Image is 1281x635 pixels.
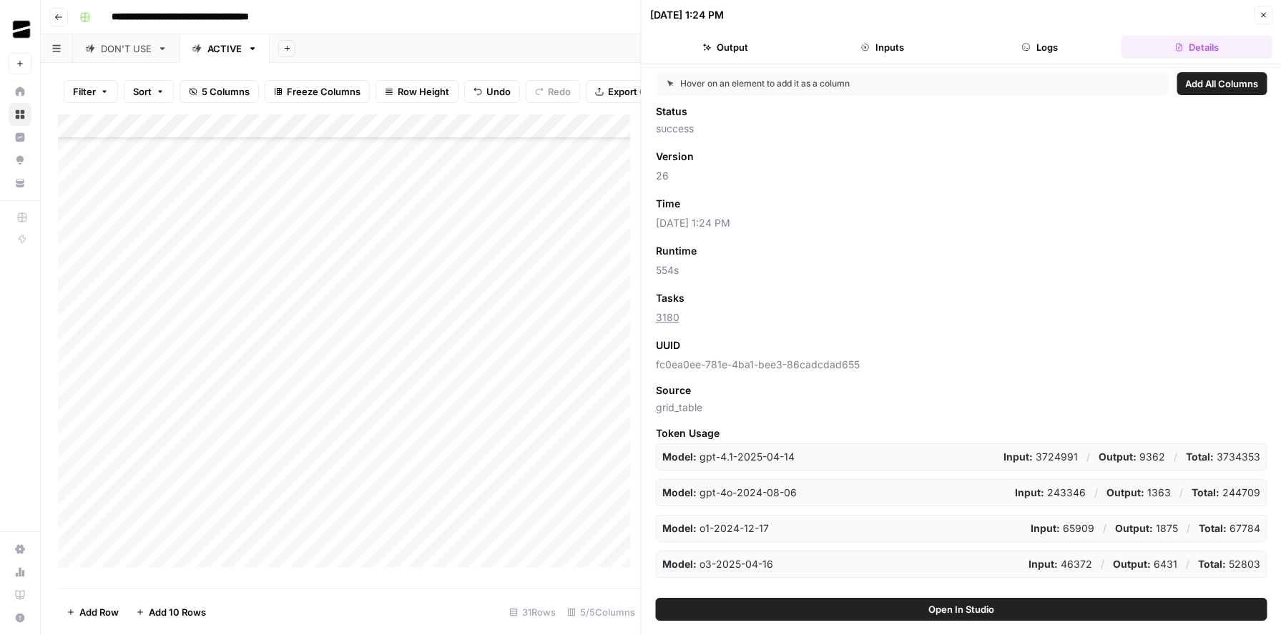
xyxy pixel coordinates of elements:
span: Time [656,197,680,211]
a: Opportunities [9,149,31,172]
div: ACTIVE [207,41,242,56]
p: / [1103,521,1106,536]
p: 1875 [1115,521,1178,536]
span: [DATE] 1:24 PM [656,216,1267,230]
strong: Total: [1198,558,1226,570]
p: o3-2025-04-16 [662,557,773,571]
button: Help + Support [9,606,31,629]
button: Freeze Columns [265,80,370,103]
strong: Output: [1106,486,1144,498]
span: success [656,122,1267,136]
a: 3180 [656,311,679,323]
p: 243346 [1015,486,1086,500]
button: Undo [464,80,520,103]
img: OGM Logo [9,16,34,42]
span: UUID [656,338,680,353]
button: 5 Columns [180,80,259,103]
strong: Model: [662,522,697,534]
a: Learning Hub [9,584,31,606]
strong: Model: [662,451,697,463]
p: 3734353 [1186,450,1260,464]
p: gpt-4o-2024-08-06 [662,486,797,500]
span: 26 [656,169,1267,183]
p: / [1174,450,1177,464]
a: ACTIVE [180,34,270,63]
div: DON'T USE [101,41,152,56]
button: Inputs [807,36,958,59]
span: Runtime [656,244,697,258]
p: 65909 [1031,521,1094,536]
a: Home [9,80,31,103]
span: Sort [133,84,152,99]
p: / [1101,557,1104,571]
button: Filter [64,80,118,103]
button: Details [1121,36,1272,59]
button: Output [650,36,802,59]
span: grid_table [656,400,1267,415]
span: Add 10 Rows [149,605,206,619]
a: Browse [9,103,31,126]
a: Settings [9,538,31,561]
strong: Output: [1115,522,1153,534]
p: 67784 [1199,521,1260,536]
a: DON'T USE [73,34,180,63]
span: 554s [656,263,1267,277]
strong: Total: [1199,522,1227,534]
span: Undo [486,84,511,99]
p: o1-2024-12-17 [662,521,769,536]
p: / [1094,486,1098,500]
strong: Total: [1192,486,1219,498]
p: / [1179,486,1183,500]
div: 5/5 Columns [561,601,641,624]
p: 9362 [1099,450,1165,464]
a: Usage [9,561,31,584]
strong: Input: [1015,486,1044,498]
strong: Output: [1099,451,1137,463]
strong: Output: [1113,558,1151,570]
p: 46372 [1029,557,1092,571]
button: Add Row [58,601,127,624]
span: fc0ea0ee-781e-4ba1-bee3-86cadcdad655 [656,358,1267,372]
strong: Total: [1186,451,1214,463]
span: Add All Columns [1185,77,1258,91]
strong: Model: [662,486,697,498]
strong: Input: [1029,558,1058,570]
p: / [1187,521,1190,536]
p: 3724991 [1003,450,1078,464]
a: Your Data [9,172,31,195]
div: 31 Rows [504,601,561,624]
p: gpt-4.1-2025-04-14 [662,450,795,464]
span: Redo [548,84,571,99]
span: Filter [73,84,96,99]
p: 244709 [1192,486,1260,500]
span: 5 Columns [202,84,250,99]
div: [DATE] 1:24 PM [650,8,724,22]
p: 52803 [1198,557,1260,571]
p: 1363 [1106,486,1171,500]
button: Open In Studio [656,598,1267,621]
span: Source [656,383,691,398]
p: 6431 [1113,557,1177,571]
strong: Input: [1031,522,1060,534]
span: Tasks [656,291,684,305]
button: Add All Columns [1177,72,1267,95]
a: Insights [9,126,31,149]
span: Row Height [398,84,449,99]
span: Token Usage [656,426,1267,440]
button: Workspace: OGM [9,11,31,47]
button: Redo [526,80,580,103]
span: Status [656,104,687,119]
strong: Model: [662,558,697,570]
span: Freeze Columns [287,84,360,99]
span: Add Row [79,605,119,619]
button: Logs [964,36,1116,59]
p: / [1086,450,1090,464]
span: Version [656,149,694,164]
button: Export CSV [586,80,668,103]
span: Export CSV [608,84,659,99]
button: Add 10 Rows [127,601,215,624]
button: Row Height [376,80,458,103]
p: / [1186,557,1189,571]
strong: Input: [1003,451,1033,463]
div: Hover on an element to add it as a column [667,77,1003,90]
